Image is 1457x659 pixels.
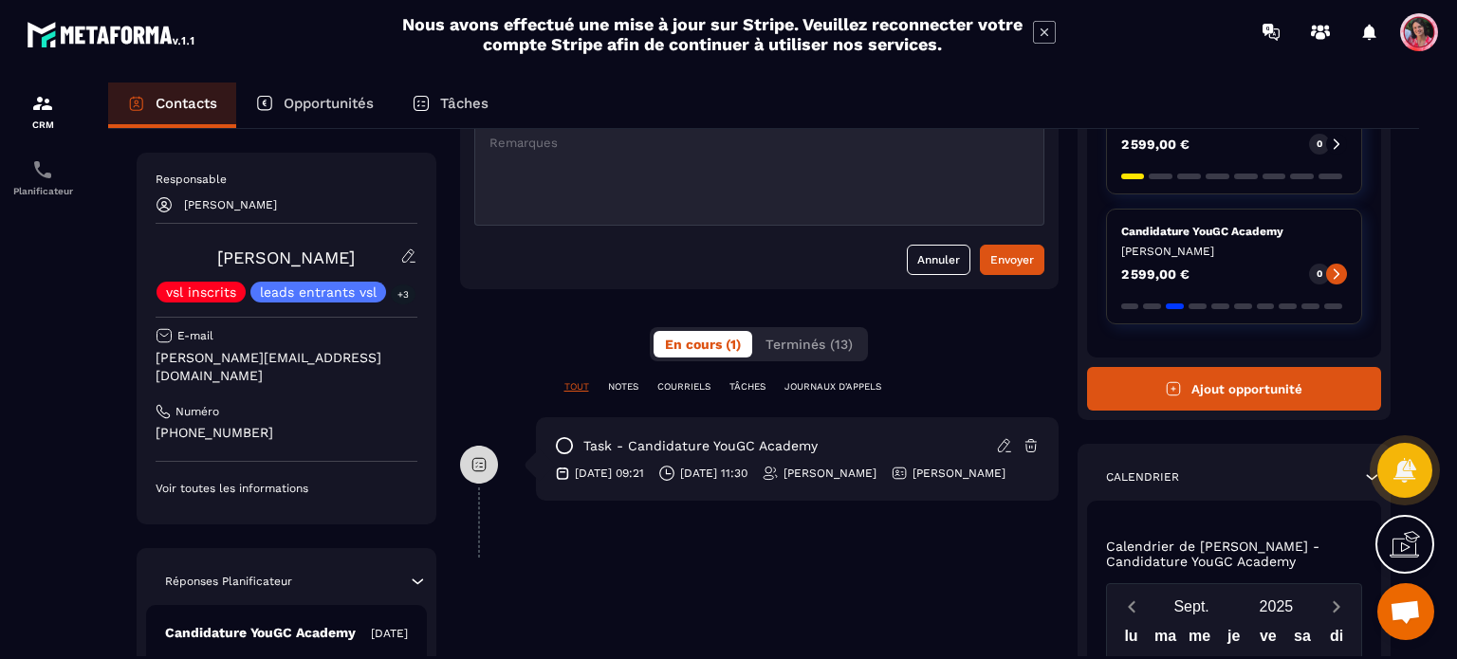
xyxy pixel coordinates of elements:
img: scheduler [31,158,54,181]
p: +3 [391,284,415,304]
a: formationformationCRM [5,78,81,144]
p: [PERSON_NAME] [184,198,277,211]
div: ma [1149,623,1183,656]
p: Responsable [156,172,417,187]
p: 2 599,00 € [1121,137,1190,151]
p: CRM [5,119,81,130]
p: E-mail [177,328,213,343]
a: Ouvrir le chat [1377,583,1434,640]
div: sa [1285,623,1319,656]
p: [PERSON_NAME][EMAIL_ADDRESS][DOMAIN_NAME] [156,349,417,385]
a: [PERSON_NAME] [217,247,355,267]
div: Envoyer [990,250,1034,269]
p: 0 [1317,267,1322,281]
div: me [1183,623,1217,656]
button: Terminés (13) [754,331,864,357]
p: Contacts [156,95,217,112]
p: leads entrants vsl [260,285,377,299]
div: di [1319,623,1354,656]
p: 2 599,00 € [1121,267,1190,281]
p: NOTES [608,380,638,394]
button: Open years overlay [1234,590,1319,623]
p: Tâches [440,95,489,112]
p: JOURNAUX D'APPELS [784,380,881,394]
button: Envoyer [980,245,1044,275]
button: Open months overlay [1150,590,1234,623]
a: Contacts [108,82,236,128]
a: Tâches [393,82,507,128]
span: Terminés (13) [765,337,853,352]
p: [DATE] [371,626,408,641]
button: Annuler [907,245,970,275]
p: Numéro [175,404,219,419]
p: task - Candidature YouGC Academy [583,437,818,455]
a: Opportunités [236,82,393,128]
p: TOUT [564,380,589,394]
div: lu [1114,623,1148,656]
p: [PHONE_NUMBER] [156,424,417,442]
p: COURRIELS [657,380,710,394]
div: je [1217,623,1251,656]
a: schedulerschedulerPlanificateur [5,144,81,211]
button: Ajout opportunité [1087,367,1382,411]
p: [DATE] 09:21 [575,466,644,481]
p: Planificateur [5,186,81,196]
p: Voir toutes les informations [156,481,417,496]
p: Calendrier de [PERSON_NAME] - Candidature YouGC Academy [1106,539,1363,569]
p: vsl inscrits [166,285,236,299]
p: Candidature YouGC Academy [1121,224,1348,239]
button: Previous month [1115,594,1150,619]
p: [PERSON_NAME] [1121,244,1348,259]
button: Next month [1319,594,1354,619]
p: [DATE] 11:30 [680,466,747,481]
button: En cours (1) [654,331,752,357]
p: TÂCHES [729,380,765,394]
p: Calendrier [1106,469,1179,485]
p: Réponses Planificateur [165,574,292,589]
span: En cours (1) [665,337,741,352]
p: 0 [1317,137,1322,151]
p: [PERSON_NAME] [784,466,876,481]
h2: Nous avons effectué une mise à jour sur Stripe. Veuillez reconnecter votre compte Stripe afin de ... [401,14,1024,54]
p: Candidature YouGC Academy [165,624,356,642]
div: ve [1251,623,1285,656]
p: [PERSON_NAME] [913,466,1005,481]
p: Opportunités [284,95,374,112]
img: logo [27,17,197,51]
img: formation [31,92,54,115]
